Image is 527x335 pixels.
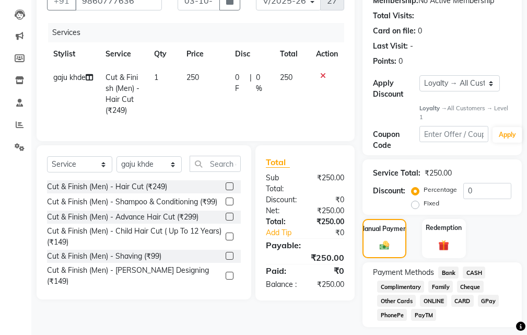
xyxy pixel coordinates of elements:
span: CASH [463,267,485,279]
span: PayTM [411,309,436,321]
div: - [410,41,413,52]
label: Percentage [424,185,457,194]
label: Manual Payment [359,224,409,234]
div: Sub Total: [258,172,305,194]
div: All Customers → Level 1 [419,104,511,122]
th: Disc [229,42,274,66]
th: Stylist [47,42,99,66]
span: gaju khde [53,73,86,82]
div: Cut & Finish (Men) - Shampoo & Conditioning (₹99) [47,197,217,207]
div: ₹0 [305,264,352,277]
span: Payment Methods [373,267,434,278]
input: Enter Offer / Coupon Code [419,126,488,142]
div: Discount: [258,194,305,205]
div: Coupon Code [373,129,419,151]
div: Cut & Finish (Men) - [PERSON_NAME] Designing (₹149) [47,265,221,287]
span: CARD [451,295,474,307]
span: Cut & Finish (Men) - Hair Cut (₹249) [106,73,139,115]
th: Service [99,42,148,66]
img: _cash.svg [377,240,392,251]
img: _gift.svg [435,239,452,252]
button: Apply [493,127,522,143]
div: Cut & Finish (Men) - Child Hair Cut ( Up To 12 Years) (₹149) [47,226,221,248]
label: Redemption [426,223,462,233]
div: Net: [258,205,305,216]
div: Total: [258,216,305,227]
strong: Loyalty → [419,105,447,112]
div: Cut & Finish (Men) - Advance Hair Cut (₹299) [47,212,198,223]
div: ₹250.00 [305,172,352,194]
span: Bank [438,267,459,279]
th: Price [180,42,229,66]
div: 0 [418,26,422,37]
div: Apply Discount [373,78,419,100]
div: ₹250.00 [305,216,352,227]
span: | [250,72,252,94]
span: Total [266,157,290,168]
th: Qty [148,42,180,66]
th: Total [274,42,310,66]
span: ONLINE [420,295,447,307]
div: Cut & Finish (Men) - Shaving (₹99) [47,251,161,262]
span: 0 % [256,72,268,94]
div: Paid: [258,264,305,277]
span: Cheque [457,281,484,293]
div: ₹250.00 [258,251,352,264]
a: Add Tip [258,227,313,238]
div: Cut & Finish (Men) - Hair Cut (₹249) [47,181,167,192]
div: Total Visits: [373,10,414,21]
input: Search or Scan [190,156,241,172]
div: 0 [399,56,403,67]
span: 1 [154,73,158,82]
div: Payable: [258,239,352,251]
div: ₹0 [305,194,352,205]
span: GPay [478,295,499,307]
span: Family [428,281,453,293]
label: Fixed [424,199,439,208]
div: Discount: [373,186,405,197]
div: ₹250.00 [305,279,352,290]
div: Last Visit: [373,41,408,52]
span: 0 F [235,72,245,94]
div: ₹250.00 [305,205,352,216]
span: PhonePe [377,309,407,321]
span: Complimentary [377,281,424,293]
span: 250 [280,73,292,82]
span: 250 [186,73,199,82]
div: Card on file: [373,26,416,37]
th: Action [310,42,344,66]
span: Other Cards [377,295,416,307]
div: Services [48,23,352,42]
div: Service Total: [373,168,420,179]
div: Balance : [258,279,305,290]
div: Points: [373,56,396,67]
div: ₹250.00 [425,168,452,179]
div: ₹0 [313,227,352,238]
